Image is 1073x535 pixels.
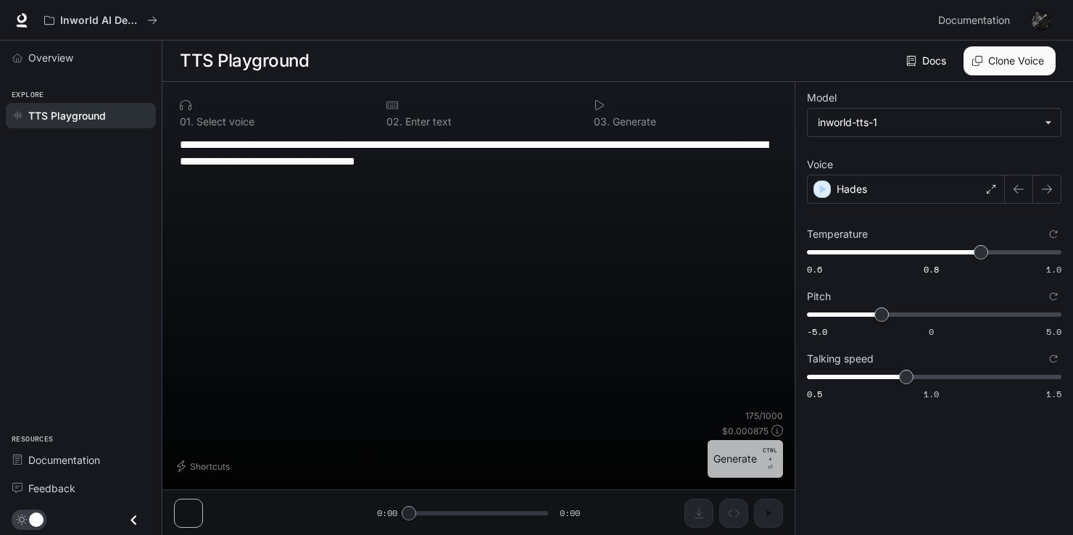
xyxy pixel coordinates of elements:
span: 0.8 [924,263,939,275]
span: 0.5 [807,388,822,400]
p: Inworld AI Demos [60,14,141,27]
button: Shortcuts [174,455,236,478]
span: Dark mode toggle [29,511,43,527]
p: 175 / 1000 [745,410,783,422]
p: Voice [807,159,833,170]
button: GenerateCTRL +⏎ [708,440,783,478]
span: Documentation [28,452,100,468]
a: Docs [903,46,952,75]
p: CTRL + [763,446,777,463]
span: 5.0 [1046,325,1061,338]
a: Overview [6,45,156,70]
a: Feedback [6,476,156,501]
a: TTS Playground [6,103,156,128]
p: 0 3 . [594,117,610,127]
h1: TTS Playground [180,46,309,75]
span: -5.0 [807,325,827,338]
span: Documentation [938,12,1010,30]
button: Close drawer [117,505,150,535]
span: 0.6 [807,263,822,275]
span: TTS Playground [28,108,106,123]
p: 0 1 . [180,117,194,127]
span: Overview [28,50,73,65]
p: Enter text [402,117,452,127]
button: Reset to default [1045,351,1061,367]
span: 1.5 [1046,388,1061,400]
span: 1.0 [1046,263,1061,275]
p: $ 0.000875 [722,425,768,437]
a: Documentation [932,6,1021,35]
p: ⏎ [763,446,777,472]
button: Clone Voice [964,46,1056,75]
p: Generate [610,117,656,127]
span: 1.0 [924,388,939,400]
p: Talking speed [807,354,874,364]
span: 0 [929,325,934,338]
p: Pitch [807,291,831,302]
img: User avatar [1031,10,1051,30]
a: Documentation [6,447,156,473]
span: Feedback [28,481,75,496]
button: Reset to default [1045,226,1061,242]
button: User avatar [1027,6,1056,35]
button: All workspaces [38,6,164,35]
p: Select voice [194,117,254,127]
div: inworld-tts-1 [818,115,1037,130]
p: 0 2 . [386,117,402,127]
p: Hades [837,182,867,196]
div: inworld-tts-1 [808,109,1061,136]
p: Model [807,93,837,103]
button: Reset to default [1045,289,1061,304]
p: Temperature [807,229,868,239]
